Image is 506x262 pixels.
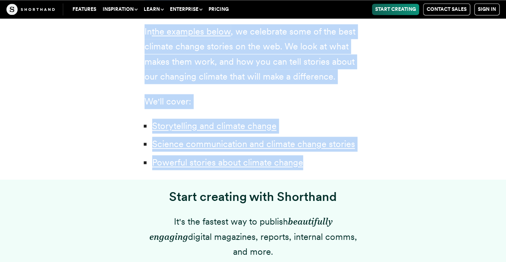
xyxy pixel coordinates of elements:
button: Inspiration [99,4,140,15]
a: Pricing [205,4,232,15]
a: Powerful stories about climate change [152,157,303,168]
a: the examples below [152,26,231,37]
a: Start Creating [372,4,419,15]
p: We'll cover: [145,94,362,109]
h3: Start creating with Shorthand [145,189,362,204]
p: It's the fastest way to publish digital magazines, reports, internal comms, and more. [145,214,362,259]
em: beautifully engaging [149,216,333,241]
a: Sign in [474,3,500,15]
img: The Craft [6,4,55,15]
button: Enterprise [167,4,205,15]
a: Science communication and climate change stories [152,139,355,149]
button: Learn [140,4,167,15]
a: Features [69,4,99,15]
p: In , we celebrate some of the best climate change stories on the web. We look at what makes them ... [145,24,362,84]
a: Contact Sales [423,3,470,15]
a: Storytelling and climate change [152,121,277,131]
